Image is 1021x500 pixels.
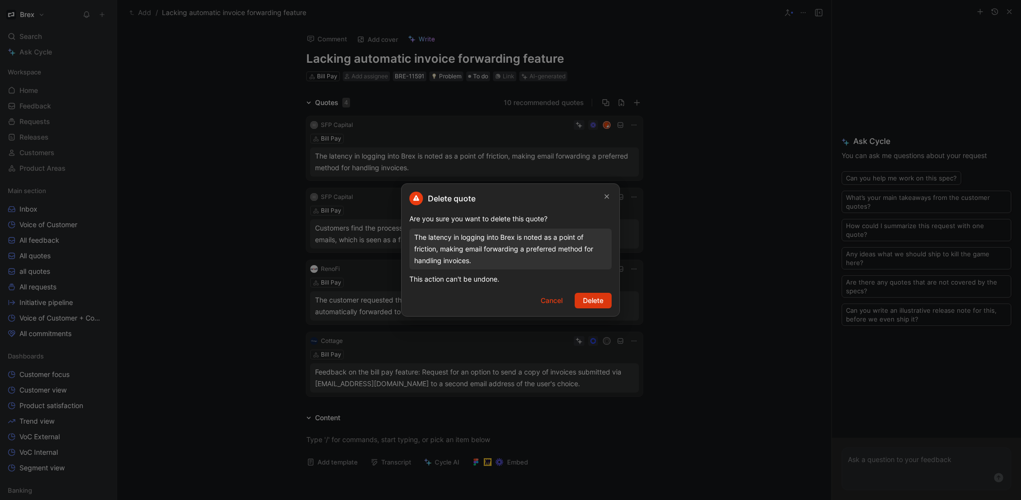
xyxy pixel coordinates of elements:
[541,295,563,306] span: Cancel
[575,293,612,308] button: Delete
[409,192,475,205] h2: Delete quote
[532,293,571,308] button: Cancel
[414,232,607,267] div: The latency in logging into Brex is noted as a point of friction, making email forwarding a prefe...
[583,295,603,306] span: Delete
[409,213,612,285] div: Are you sure you want to delete this quote? This action can't be undone.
